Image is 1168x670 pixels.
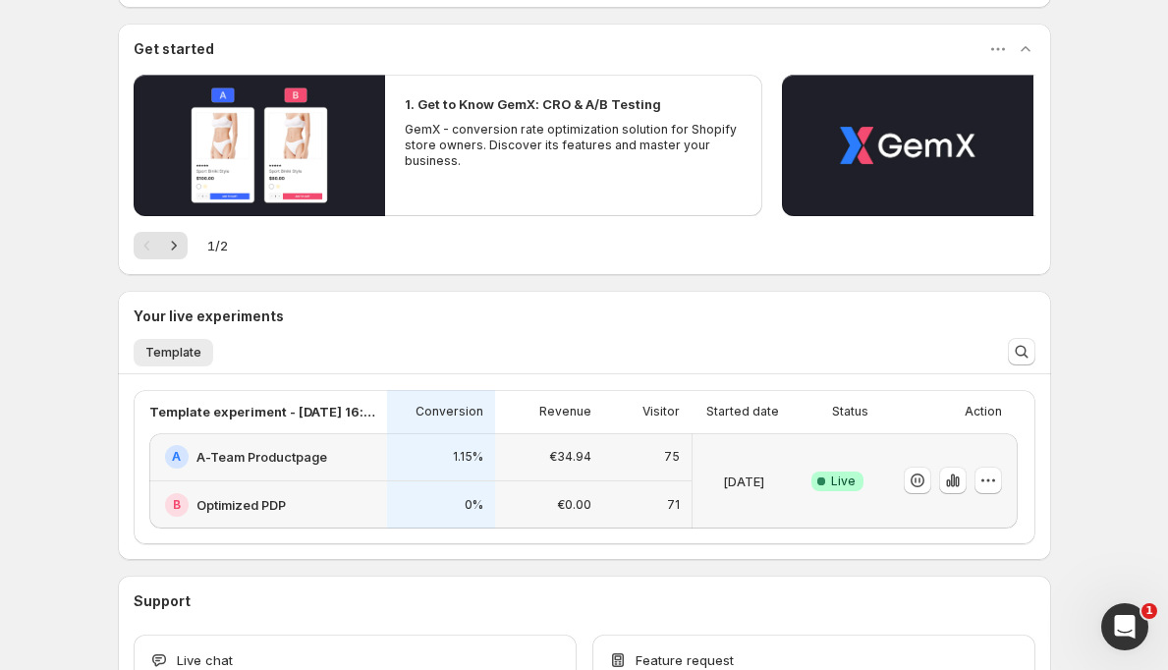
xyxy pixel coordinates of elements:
p: Template experiment - [DATE] 16:09:43 [149,402,375,421]
h2: B [173,497,181,513]
p: €34.94 [549,449,591,465]
iframe: Intercom live chat [1101,603,1148,650]
p: Action [965,404,1002,419]
h2: 1. Get to Know GemX: CRO & A/B Testing [405,94,661,114]
p: Started date [706,404,779,419]
p: GemX - conversion rate optimization solution for Shopify store owners. Discover its features and ... [405,122,743,169]
p: 75 [664,449,680,465]
p: Visitor [642,404,680,419]
p: 0% [465,497,483,513]
button: Search and filter results [1008,338,1035,365]
h3: Support [134,591,191,611]
nav: Pagination [134,232,188,259]
button: Play video [782,75,1033,216]
p: Revenue [539,404,591,419]
h3: Your live experiments [134,307,284,326]
p: 71 [667,497,680,513]
h2: A [172,449,181,465]
span: 1 / 2 [207,236,228,255]
p: €0.00 [557,497,591,513]
h2: Optimized PDP [196,495,286,515]
p: 1.15% [453,449,483,465]
span: Template [145,345,201,361]
span: Live [831,474,856,489]
h2: A-Team Productpage [196,447,327,467]
p: [DATE] [723,472,764,491]
span: Feature request [636,650,734,670]
span: 1 [1141,603,1157,619]
span: Live chat [177,650,233,670]
h3: Get started [134,39,214,59]
p: Status [832,404,868,419]
p: Conversion [416,404,483,419]
button: Next [160,232,188,259]
button: Play video [134,75,385,216]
